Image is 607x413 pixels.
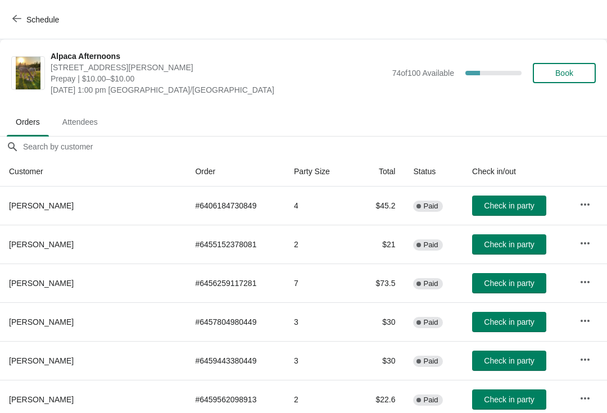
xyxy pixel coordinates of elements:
span: Paid [423,240,438,249]
button: Check in party [472,234,546,255]
span: [DATE] 1:00 pm [GEOGRAPHIC_DATA]/[GEOGRAPHIC_DATA] [51,84,387,96]
td: # 6457804980449 [186,302,285,341]
span: Check in party [484,240,534,249]
button: Schedule [6,10,68,30]
span: [PERSON_NAME] [9,240,74,249]
span: Check in party [484,356,534,365]
span: [PERSON_NAME] [9,356,74,365]
span: Prepay | $10.00–$10.00 [51,73,387,84]
button: Check in party [472,273,546,293]
button: Check in party [472,351,546,371]
span: Paid [423,318,438,327]
span: [PERSON_NAME] [9,201,74,210]
span: Book [555,69,573,78]
td: 7 [285,264,352,302]
input: Search by customer [22,137,607,157]
span: Schedule [26,15,59,24]
td: 2 [285,225,352,264]
th: Status [404,157,463,187]
span: Paid [423,202,438,211]
td: $30 [352,341,404,380]
button: Check in party [472,389,546,410]
td: # 6406184730849 [186,187,285,225]
span: [STREET_ADDRESS][PERSON_NAME] [51,62,387,73]
td: 4 [285,187,352,225]
span: Paid [423,357,438,366]
span: Check in party [484,395,534,404]
span: [PERSON_NAME] [9,279,74,288]
span: Check in party [484,201,534,210]
span: Check in party [484,279,534,288]
td: 3 [285,302,352,341]
button: Check in party [472,312,546,332]
img: Alpaca Afternoons [16,57,40,89]
th: Total [352,157,404,187]
span: [PERSON_NAME] [9,317,74,326]
td: $30 [352,302,404,341]
th: Check in/out [463,157,570,187]
th: Order [186,157,285,187]
td: # 6455152378081 [186,225,285,264]
span: [PERSON_NAME] [9,395,74,404]
span: Check in party [484,317,534,326]
th: Party Size [285,157,352,187]
td: 3 [285,341,352,380]
span: Alpaca Afternoons [51,51,387,62]
button: Book [533,63,596,83]
span: Orders [7,112,49,132]
span: Paid [423,279,438,288]
span: Attendees [53,112,107,132]
button: Check in party [472,196,546,216]
td: $21 [352,225,404,264]
td: $73.5 [352,264,404,302]
td: $45.2 [352,187,404,225]
span: Paid [423,396,438,405]
td: # 6459443380449 [186,341,285,380]
span: 74 of 100 Available [392,69,454,78]
td: # 6456259117281 [186,264,285,302]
